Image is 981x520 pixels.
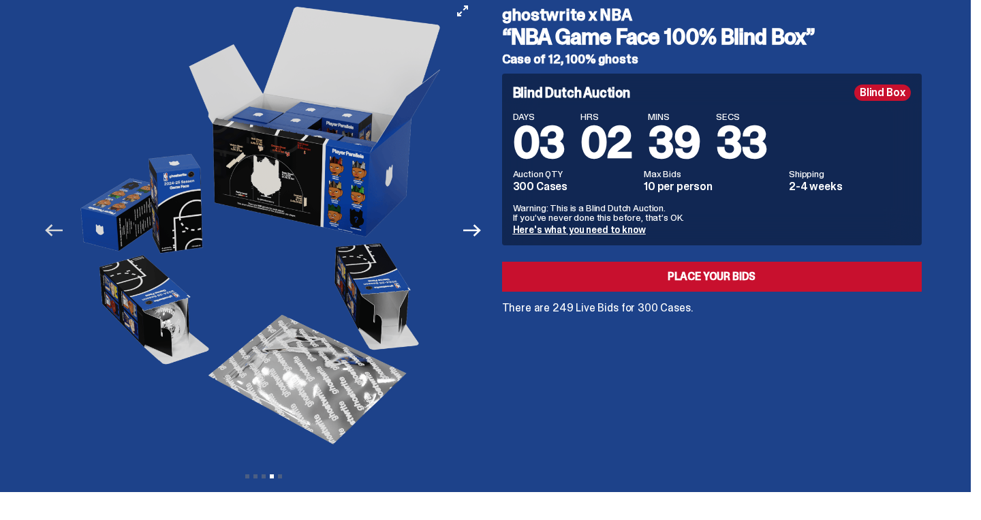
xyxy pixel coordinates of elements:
h4: ghostwrite x NBA [502,7,922,23]
span: 03 [513,114,565,171]
dt: Auction QTY [513,169,636,179]
h5: Case of 12, 100% ghosts [502,53,922,65]
a: Place your Bids [502,262,922,292]
p: There are 249 Live Bids for 300 Cases. [502,303,922,313]
button: View full-screen [454,3,471,19]
button: Next [458,215,488,245]
button: View slide 3 [262,474,266,478]
dt: Shipping [789,169,911,179]
button: View slide 5 [278,474,282,478]
button: View slide 2 [253,474,258,478]
button: View slide 4 [270,474,274,478]
span: 39 [648,114,700,171]
span: 33 [716,114,767,171]
h3: “NBA Game Face 100% Blind Box” [502,26,922,48]
span: 02 [580,114,632,171]
div: Blind Box [854,85,911,101]
dd: 10 per person [644,181,781,192]
button: View slide 1 [245,474,249,478]
dt: Max Bids [644,169,781,179]
button: Previous [40,215,69,245]
span: DAYS [513,112,565,121]
p: Warning: This is a Blind Dutch Auction. If you’ve never done this before, that’s OK. [513,203,911,222]
span: HRS [580,112,632,121]
dd: 300 Cases [513,181,636,192]
dd: 2-4 weeks [789,181,911,192]
span: SECS [716,112,767,121]
a: Here's what you need to know [513,224,646,236]
h4: Blind Dutch Auction [513,86,630,100]
span: MINS [648,112,700,121]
